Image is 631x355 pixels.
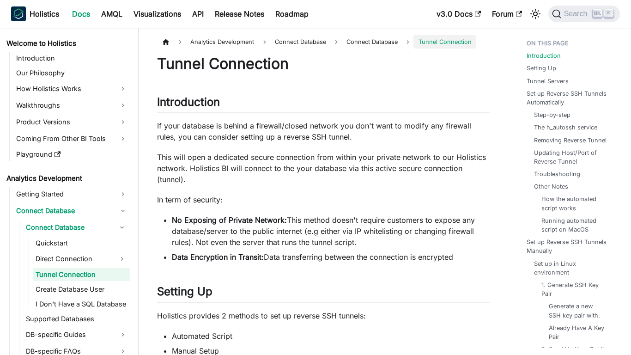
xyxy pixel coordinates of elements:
a: Other Notes [534,182,568,191]
a: How the automated script works [541,195,609,212]
a: I Don't Have a SQL Database [33,298,130,311]
a: DB-specific Guides [23,327,130,342]
p: Holistics provides 2 methods to set up reverse SSH tunnels: [157,310,490,321]
p: If your database is behind a firewall/closed network you don't want to modify any firewall rules,... [157,120,490,142]
a: Connect Database [13,203,130,218]
nav: Breadcrumbs [157,35,490,49]
a: Generate a new SSH key pair with: [549,302,606,319]
a: Visualizations [128,6,187,21]
a: How Holistics Works [13,81,130,96]
a: Step-by-step [534,110,570,119]
a: Home page [157,35,175,49]
a: HolisticsHolistics [11,6,59,21]
a: Coming From Other BI Tools [13,131,130,146]
a: Supported Databases [23,312,130,325]
a: Set up Reverse SSH Tunnels Automatically [527,89,617,107]
a: Create Database User [33,283,130,296]
a: The h_autossh service [534,123,597,132]
a: Running automated script on MacOS [541,216,609,234]
a: API [187,6,209,21]
a: Our Philosophy [13,67,130,80]
p: In term of security: [157,194,490,205]
span: Connect Database [346,38,398,45]
a: Roadmap [270,6,314,21]
a: Updating Host/Port of Reverse Tunnel [534,148,613,166]
a: Set up Reverse SSH Tunnels Manually [527,238,617,255]
kbd: K [604,9,613,18]
p: This will open a dedicated secure connection from within your private network to our Holistics ne... [157,152,490,185]
a: Setting Up [527,64,556,73]
strong: No Exposing of Private Network: [172,215,287,225]
span: Connect Database [270,35,331,49]
a: v3.0 Docs [431,6,486,21]
button: Expand sidebar category 'Direct Connection' [114,251,130,266]
a: Release Notes [209,6,270,21]
button: Search (Ctrl+K) [548,6,620,22]
strong: Data Encryption in Transit: [172,252,264,262]
a: Troubleshooting [534,170,580,178]
span: Analytics Development [186,35,259,49]
a: Connect Database [342,35,402,49]
a: Welcome to Holistics [4,37,130,50]
h1: Tunnel Connection [157,55,490,73]
img: Holistics [11,6,26,21]
a: Connect Database [23,220,114,235]
span: Tunnel Connection [413,35,476,49]
a: Removing Reverse Tunnel [534,136,607,145]
a: Quickstart [33,237,130,250]
button: Collapse sidebar category 'Connect Database' [114,220,130,235]
a: Walkthroughs [13,98,130,113]
button: Switch between dark and light mode (currently light mode) [528,6,543,21]
a: Analytics Development [4,172,130,185]
a: Getting Started [13,187,130,202]
a: Tunnel Servers [527,77,569,86]
a: Playground [13,148,130,161]
b: Holistics [30,8,59,19]
a: AMQL [96,6,128,21]
a: Already Have A Key Pair [549,324,606,341]
a: Product Versions [13,115,130,129]
a: Introduction [13,52,130,65]
h2: Introduction [157,95,490,113]
li: Data transferring between the connection is encrypted [172,251,490,263]
a: Set up in Linux environment [534,259,613,277]
span: Search [561,10,593,18]
li: Automated Script [172,331,490,342]
a: 1. Generate SSH Key Pair [541,281,609,298]
a: Forum [486,6,528,21]
li: This method doesn't require customers to expose any database/server to the public internet (e.g e... [172,214,490,248]
a: Introduction [527,51,561,60]
a: Docs [67,6,96,21]
a: Tunnel Connection [33,268,130,281]
a: Direct Connection [33,251,114,266]
h2: Setting Up [157,285,490,302]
